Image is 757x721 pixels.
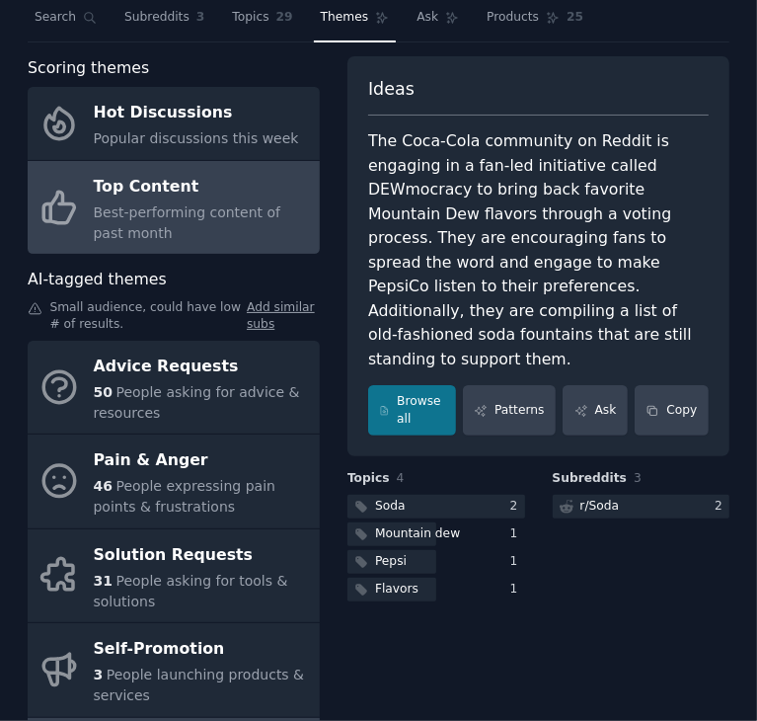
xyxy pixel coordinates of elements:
[347,495,525,520] a: Soda2
[480,2,590,42] a: Products25
[94,667,104,682] span: 3
[347,578,525,602] a: Flavors1
[94,667,305,703] span: People launching products & services
[314,2,397,42] a: Themes
[94,573,288,609] span: People asking for tools & solutions
[94,384,300,421] span: People asking for advice & resources
[347,522,525,547] a: Mountain dew1
[117,2,211,42] a: Subreddits3
[563,385,628,436] a: Ask
[347,470,390,488] span: Topics
[375,498,406,516] div: Soda
[28,2,104,42] a: Search
[510,525,525,543] div: 1
[375,525,460,543] div: Mountain dew
[567,9,583,27] span: 25
[553,495,730,520] a: r/Soda2
[410,2,466,42] a: Ask
[375,553,407,571] div: Pepsi
[28,623,320,717] a: Self-Promotion3People launching products & services
[375,581,418,599] div: Flavors
[635,385,709,436] button: Copy
[35,9,76,27] span: Search
[634,471,642,485] span: 3
[463,385,556,436] a: Patterns
[94,634,310,666] div: Self-Promotion
[94,478,275,515] span: People expressing pain points & frustrations
[94,445,310,477] div: Pain & Anger
[28,529,320,623] a: Solution Requests31People asking for tools & solutions
[397,471,405,485] span: 4
[225,2,299,42] a: Topics29
[347,550,525,575] a: Pepsi1
[28,435,320,528] a: Pain & Anger46People expressing pain points & frustrations
[510,498,525,516] div: 2
[510,553,525,571] div: 1
[715,498,729,516] div: 2
[553,470,628,488] span: Subreddits
[276,9,293,27] span: 29
[94,171,310,202] div: Top Content
[124,9,189,27] span: Subreddits
[94,130,299,146] span: Popular discussions this week
[247,299,320,334] a: Add similar subs
[510,581,525,599] div: 1
[28,87,320,160] a: Hot DiscussionsPopular discussions this week
[416,9,438,27] span: Ask
[232,9,268,27] span: Topics
[28,268,167,292] span: AI-tagged themes
[94,351,310,382] div: Advice Requests
[196,9,205,27] span: 3
[94,539,310,571] div: Solution Requests
[94,573,113,589] span: 31
[580,498,620,516] div: r/ Soda
[94,384,113,400] span: 50
[368,129,709,371] div: The Coca-Cola community on Reddit is engaging in a fan-led initiative called DEWmocracy to bring ...
[28,56,149,81] span: Scoring themes
[368,385,456,436] a: Browse all
[321,9,369,27] span: Themes
[28,161,320,255] a: Top ContentBest-performing content of past month
[94,204,281,241] span: Best-performing content of past month
[368,77,415,102] span: Ideas
[94,478,113,494] span: 46
[28,299,320,334] div: Small audience, could have low # of results.
[94,98,299,129] div: Hot Discussions
[28,341,320,435] a: Advice Requests50People asking for advice & resources
[487,9,539,27] span: Products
